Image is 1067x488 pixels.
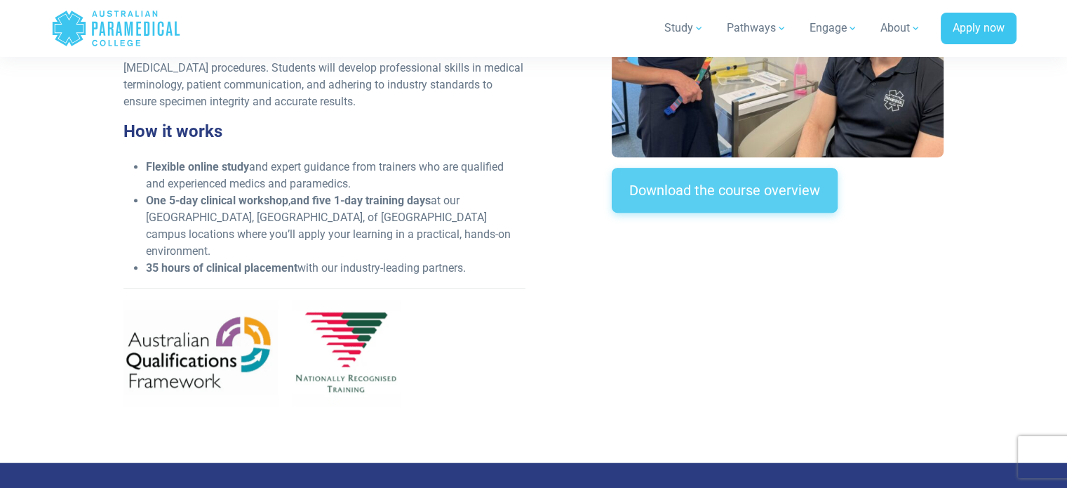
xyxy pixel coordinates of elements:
[612,241,944,313] iframe: EmbedSocial Universal Widget
[146,194,288,207] strong: One 5-day clinical workshop
[146,261,297,275] strong: 35 hours of clinical placement
[146,260,525,277] li: with our industry-leading partners.
[872,8,930,48] a: About
[123,121,525,142] h3: How it works
[290,194,431,207] strong: and five 1-day training days
[656,8,713,48] a: Study
[612,168,838,213] a: Download the course overview
[146,160,249,173] strong: Flexible online study
[718,8,796,48] a: Pathways
[51,6,181,51] a: Australian Paramedical College
[123,26,525,110] p: This course equips you with the skills to safely and effectively collect blood and other specimen...
[146,192,525,260] li: , at our [GEOGRAPHIC_DATA], [GEOGRAPHIC_DATA], of [GEOGRAPHIC_DATA] campus locations where you’ll...
[801,8,866,48] a: Engage
[941,13,1016,45] a: Apply now
[146,159,525,192] li: and expert guidance from trainers who are qualified and experienced medics and paramedics.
